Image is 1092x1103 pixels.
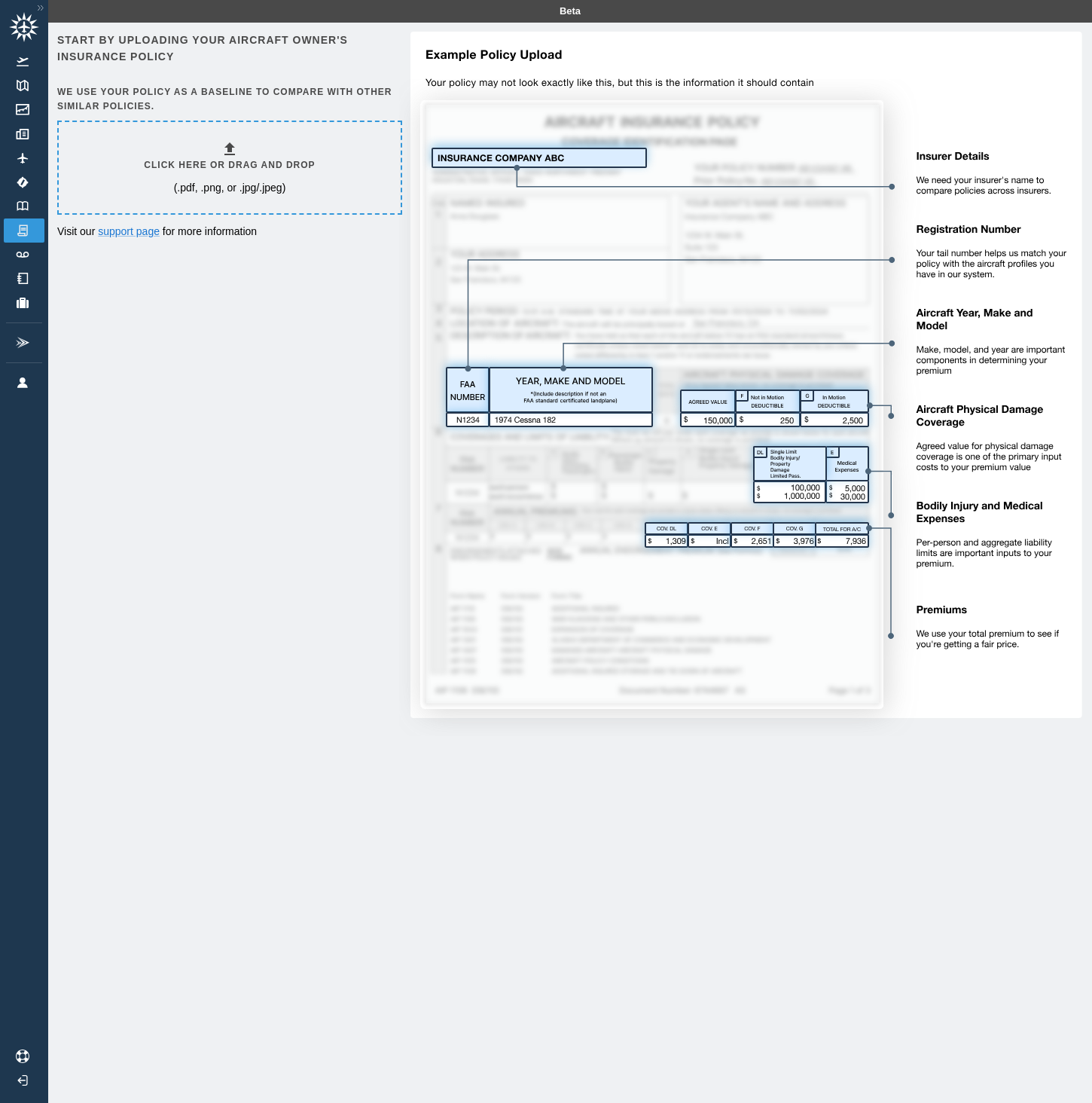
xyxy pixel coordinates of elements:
h6: We use your policy as a baseline to compare with other similar policies. [57,85,399,114]
img: policy-upload-example-5e420760c1425035513a.svg [399,32,1082,736]
a: support page [98,225,160,237]
p: (.pdf, .png, or .jpg/.jpeg) [174,180,286,195]
h6: Click here or drag and drop [144,158,315,173]
h6: Start by uploading your aircraft owner's insurance policy [57,32,399,66]
p: Visit our for more information [57,224,399,239]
